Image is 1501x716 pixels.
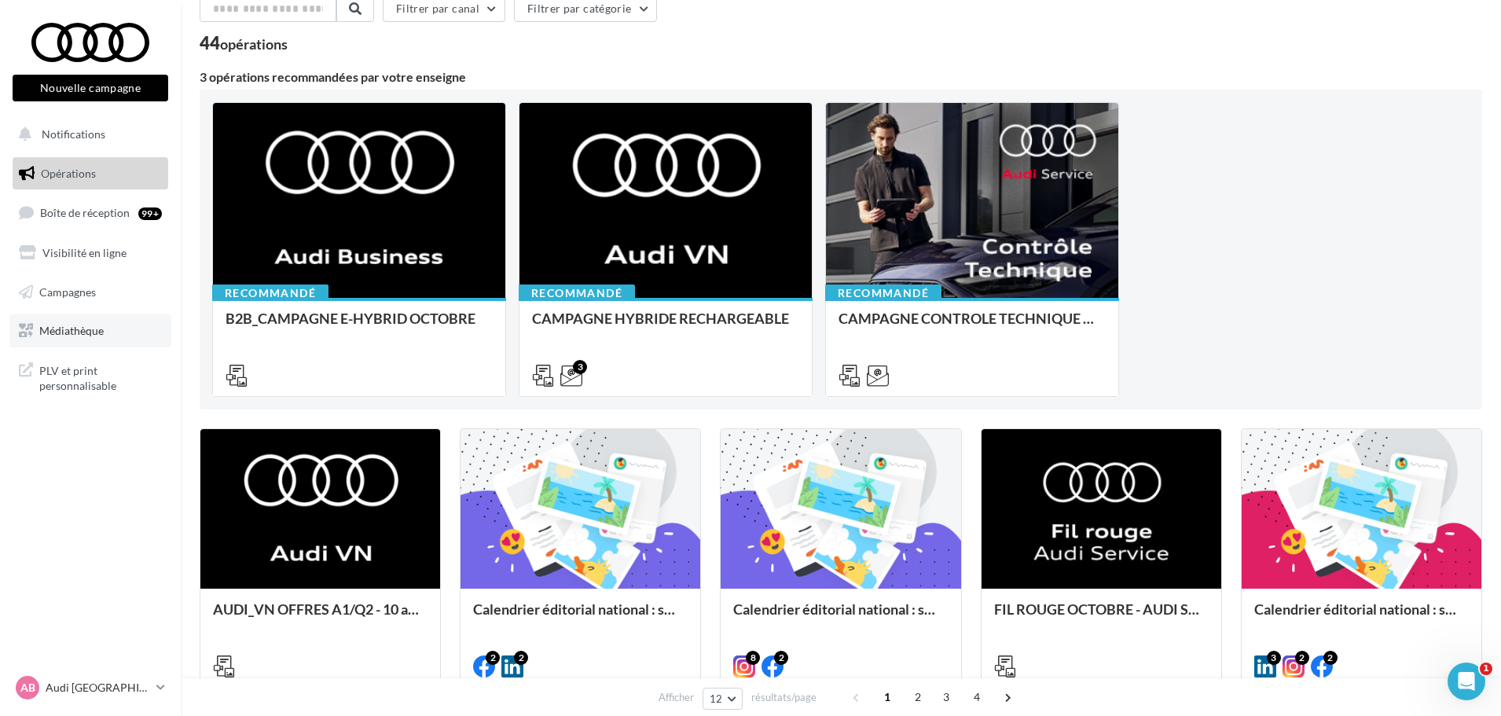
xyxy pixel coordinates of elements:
[774,651,788,665] div: 2
[42,127,105,141] span: Notifications
[1295,651,1309,665] div: 2
[9,314,171,347] a: Médiathèque
[226,310,493,342] div: B2B_CAMPAGNE E-HYBRID OCTOBRE
[573,360,587,374] div: 3
[703,688,743,710] button: 12
[710,692,723,705] span: 12
[213,601,428,633] div: AUDI_VN OFFRES A1/Q2 - 10 au 31 octobre
[751,690,817,705] span: résultats/page
[659,690,694,705] span: Afficher
[9,276,171,309] a: Campagnes
[1480,663,1492,675] span: 1
[9,354,171,400] a: PLV et print personnalisable
[13,75,168,101] button: Nouvelle campagne
[934,685,959,710] span: 3
[41,167,96,180] span: Opérations
[200,71,1482,83] div: 3 opérations recommandées par votre enseigne
[220,37,288,51] div: opérations
[9,118,165,151] button: Notifications
[9,196,171,229] a: Boîte de réception99+
[964,685,989,710] span: 4
[13,673,168,703] a: AB Audi [GEOGRAPHIC_DATA]
[212,285,328,302] div: Recommandé
[486,651,500,665] div: 2
[138,207,162,220] div: 99+
[1267,651,1281,665] div: 3
[40,206,130,219] span: Boîte de réception
[473,601,688,633] div: Calendrier éditorial national : semaine du 06.10 au 12.10
[1323,651,1338,665] div: 2
[519,285,635,302] div: Recommandé
[20,680,35,696] span: AB
[1448,663,1485,700] iframe: Intercom live chat
[905,685,930,710] span: 2
[39,285,96,298] span: Campagnes
[1254,601,1469,633] div: Calendrier éditorial national : semaine du 22.09 au 28.09
[733,601,948,633] div: Calendrier éditorial national : semaine du 29.09 au 05.10
[839,310,1106,342] div: CAMPAGNE CONTROLE TECHNIQUE 25€ OCTOBRE
[825,285,941,302] div: Recommandé
[46,680,150,696] p: Audi [GEOGRAPHIC_DATA]
[875,685,900,710] span: 1
[42,246,127,259] span: Visibilité en ligne
[532,310,799,342] div: CAMPAGNE HYBRIDE RECHARGEABLE
[39,360,162,394] span: PLV et print personnalisable
[514,651,528,665] div: 2
[9,237,171,270] a: Visibilité en ligne
[746,651,760,665] div: 8
[9,157,171,190] a: Opérations
[39,324,104,337] span: Médiathèque
[994,601,1209,633] div: FIL ROUGE OCTOBRE - AUDI SERVICE
[200,35,288,52] div: 44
